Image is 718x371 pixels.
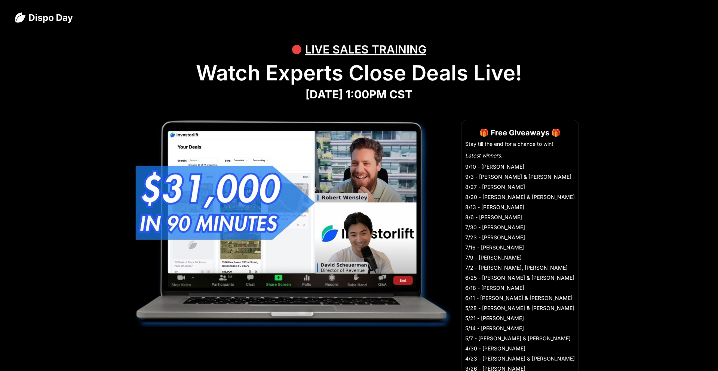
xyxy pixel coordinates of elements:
[465,152,502,159] em: Latest winners:
[306,88,412,101] strong: [DATE] 1:00PM CST
[479,128,561,137] strong: 🎁 Free Giveaways 🎁
[465,140,575,148] li: Stay till the end for a chance to win!
[15,61,703,86] h1: Watch Experts Close Deals Live!
[305,38,426,61] div: LIVE SALES TRAINING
